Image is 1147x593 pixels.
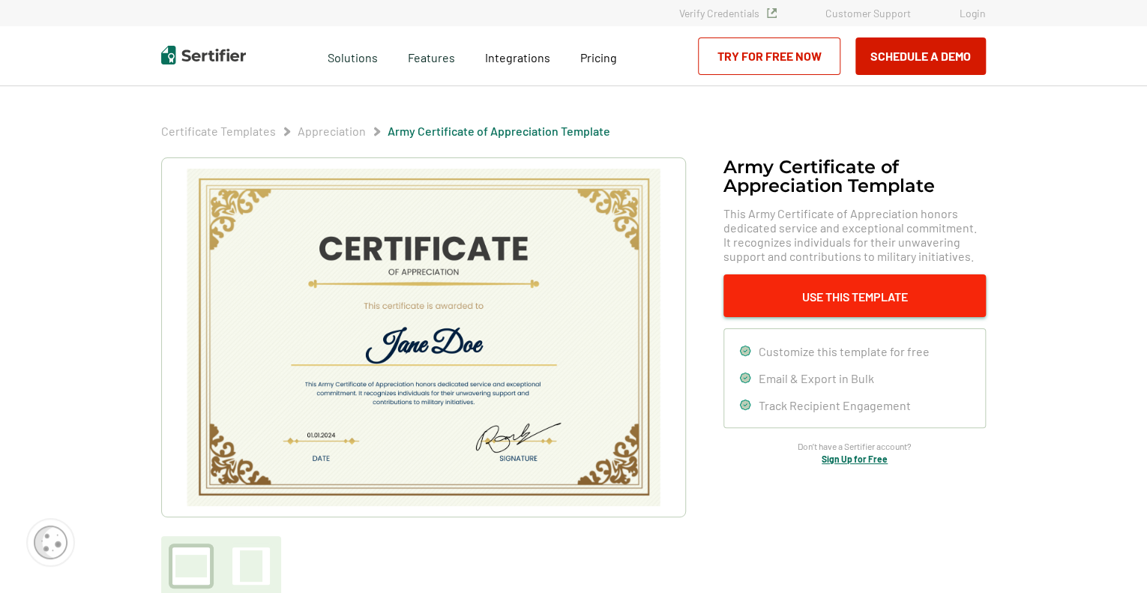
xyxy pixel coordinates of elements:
h1: Army Certificate of Appreciation​ Template [723,157,986,195]
button: Use This Template [723,274,986,317]
button: Schedule a Demo [855,37,986,75]
span: Don’t have a Sertifier account? [798,439,912,454]
img: Army Certificate of Appreciation​ Template [185,169,662,506]
div: Breadcrumb [161,124,610,139]
span: Customize this template for free [759,344,930,358]
span: Pricing [580,50,617,64]
a: Certificate Templates [161,124,276,138]
img: Verified [767,8,777,18]
a: Try for Free Now [698,37,840,75]
span: Features [408,46,455,65]
span: This Army Certificate of Appreciation honors dedicated service and exceptional commitment. It rec... [723,206,986,263]
a: Appreciation [298,124,366,138]
a: Integrations [485,46,550,65]
span: Integrations [485,50,550,64]
span: Army Certificate of Appreciation​ Template [388,124,610,139]
img: Sertifier | Digital Credentialing Platform [161,46,246,64]
a: Login [960,7,986,19]
a: Army Certificate of Appreciation​ Template [388,124,610,138]
a: Sign Up for Free [822,454,888,464]
img: Cookie Popup Icon [34,526,67,559]
iframe: Chat Widget [1072,521,1147,593]
span: Email & Export in Bulk [759,371,874,385]
span: Certificate Templates [161,124,276,139]
a: Pricing [580,46,617,65]
a: Customer Support [825,7,911,19]
span: Solutions [328,46,378,65]
a: Verify Credentials [679,7,777,19]
span: Track Recipient Engagement [759,398,911,412]
span: Appreciation [298,124,366,139]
